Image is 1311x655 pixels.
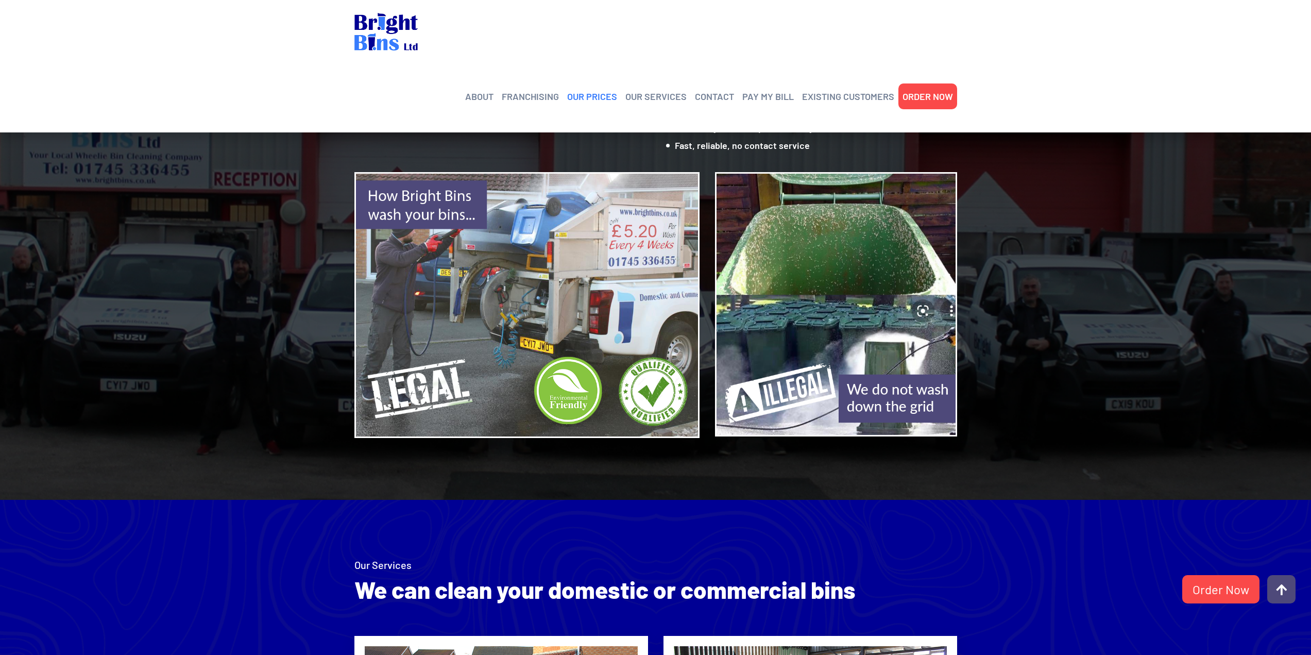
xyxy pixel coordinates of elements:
a: ORDER NOW [903,89,953,104]
a: CONTACT [695,89,734,104]
a: ABOUT [465,89,493,104]
img: them.png [715,172,957,437]
a: FRANCHISING [502,89,559,104]
img: us.png [354,172,700,439]
h2: We can clean your domestic or commercial bins [354,574,856,605]
a: Order Now [1182,575,1259,603]
h4: Our Services [354,558,856,572]
li: Fast, reliable, no contact service [666,138,957,153]
a: OUR PRICES [567,89,617,104]
a: PAY MY BILL [742,89,794,104]
a: EXISTING CUSTOMERS [802,89,894,104]
a: OUR SERVICES [625,89,687,104]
